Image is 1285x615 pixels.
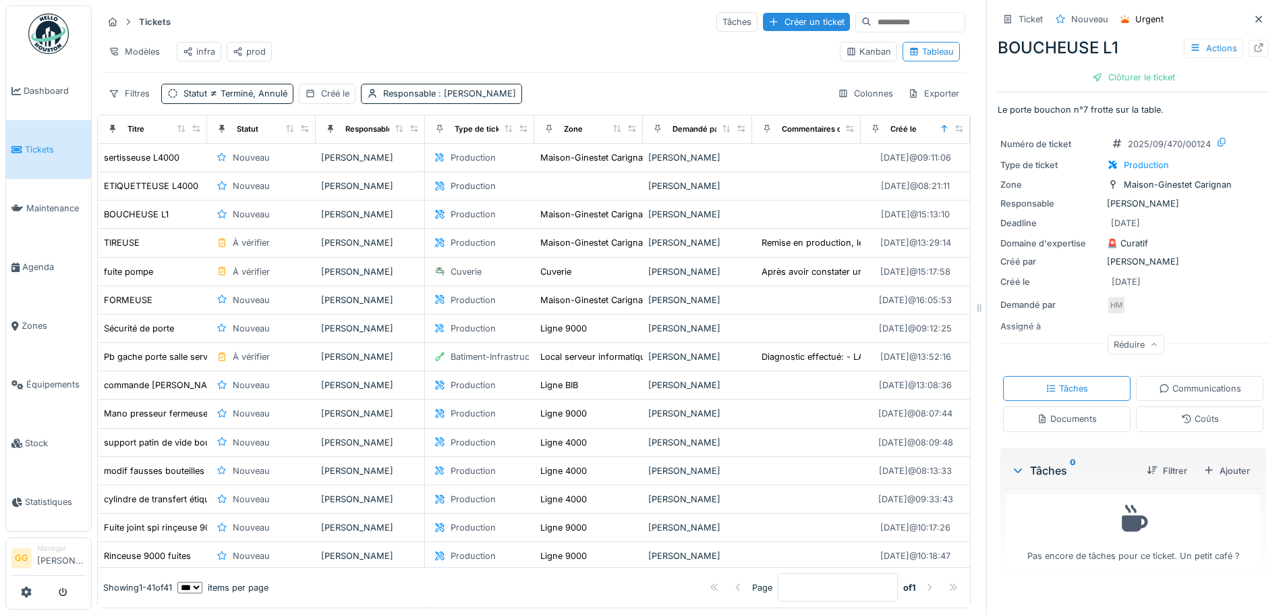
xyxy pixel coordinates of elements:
div: Production [451,322,496,335]
div: items per page [177,581,268,594]
a: Zones [6,296,91,355]
a: Maintenance [6,179,91,238]
div: BOUCHEUSE L1 [998,36,1269,60]
div: Exporter [902,84,965,103]
div: Production [1124,159,1169,171]
div: Assigné à [1000,320,1102,333]
div: Réduire [1108,335,1164,354]
div: Maison-Ginestet Carignan [540,236,648,249]
div: [PERSON_NAME] [648,436,747,449]
div: modif fausses bouteilles tireuse [104,464,235,477]
div: [DATE] [1112,275,1141,288]
div: Responsable [1000,197,1102,210]
div: Ajouter [1198,462,1255,480]
strong: of 1 [903,581,916,594]
a: Tickets [6,120,91,179]
div: Nouveau [233,322,270,335]
div: Après avoir constater une fuite sur le pressost... [762,265,961,278]
div: Production [451,521,496,534]
div: Nouveau [233,208,270,221]
div: Titre [127,124,144,135]
a: Statistiques [6,473,91,531]
div: [PERSON_NAME] [321,350,419,363]
div: commande [PERSON_NAME] [104,379,224,392]
span: Statistiques [25,496,86,508]
span: Équipements [26,378,86,391]
div: Ligne 4000 [540,464,587,477]
div: Modèles [103,42,166,61]
div: Cuverie [451,265,482,278]
div: Nouveau [233,521,270,534]
div: [DATE] @ 08:13:33 [879,464,952,477]
div: Nouveau [233,294,270,306]
div: Nouveau [233,151,270,164]
div: Showing 1 - 41 of 41 [103,581,172,594]
div: 2025/09/470/00124 [1128,138,1211,151]
div: [PERSON_NAME] [648,493,747,506]
div: [PERSON_NAME] [1000,255,1266,268]
div: cylindre de transfert étiqueteuse [104,493,237,506]
div: [DATE] @ 13:29:14 [880,236,951,249]
div: Type de ticket [1000,159,1102,171]
div: Demandé par [1000,298,1102,311]
div: [DATE] @ 15:17:58 [880,265,950,278]
div: Ligne BIB [540,379,578,392]
div: Créer un ticket [763,13,850,31]
div: Production [451,464,496,477]
div: [PERSON_NAME] [648,180,747,192]
div: Statut [183,87,287,100]
div: Production [451,379,496,392]
div: Tâches [716,12,758,32]
div: [DATE] @ 09:11:06 [880,151,951,164]
div: [PERSON_NAME] [648,294,747,306]
div: infra [183,45,215,58]
div: Batiment-Infrastructure [451,350,546,363]
span: Stock [25,437,86,450]
div: Créé le [890,124,917,135]
div: [PERSON_NAME] [648,550,747,562]
div: [DATE] @ 10:18:47 [880,550,950,562]
img: Badge_color-CXgf-gQk.svg [28,14,69,54]
div: [DATE] @ 08:07:44 [878,407,952,420]
span: : [PERSON_NAME] [436,88,516,99]
div: [PERSON_NAME] [321,294,419,306]
div: Nouveau [233,379,270,392]
div: Créé par [1000,255,1102,268]
div: [PERSON_NAME] [321,521,419,534]
div: [DATE] @ 13:08:36 [879,379,952,392]
div: [PERSON_NAME] [321,464,419,477]
div: Diagnostic effectué: - LA partie mécanique n'a... [762,350,961,363]
div: À vérifier [233,350,270,363]
div: Nouveau [233,407,270,420]
a: Stock [6,414,91,473]
div: Responsable [345,124,393,135]
div: Remise en production, le fonctionnement est OK. [762,236,964,249]
div: [PERSON_NAME] [648,236,747,249]
strong: Tickets [134,16,176,28]
span: Agenda [22,261,86,273]
div: Production [451,236,496,249]
div: [DATE] @ 09:33:43 [878,493,953,506]
div: [PERSON_NAME] [648,151,747,164]
div: Page [752,581,772,594]
div: Tâches [1011,462,1136,479]
div: Maison-Ginestet Carignan [1124,178,1232,191]
span: Zones [22,319,86,332]
div: Responsable [383,87,516,100]
div: [PERSON_NAME] [321,550,419,562]
div: Maison-Ginestet Carignan [540,151,648,164]
div: Ligne 9000 [540,521,587,534]
div: [PERSON_NAME] [321,208,419,221]
div: Documents [1037,412,1097,425]
div: Ligne 9000 [540,550,587,562]
span: Maintenance [26,202,86,215]
div: Filtres [103,84,156,103]
div: [PERSON_NAME] [321,265,419,278]
div: [PERSON_NAME] [648,350,747,363]
div: Filtrer [1141,462,1193,480]
div: [DATE] [1111,217,1140,230]
div: [DATE] @ 08:09:48 [878,436,953,449]
span: Tickets [25,143,86,156]
div: Sécurité de porte [104,322,174,335]
div: Production [451,180,496,192]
